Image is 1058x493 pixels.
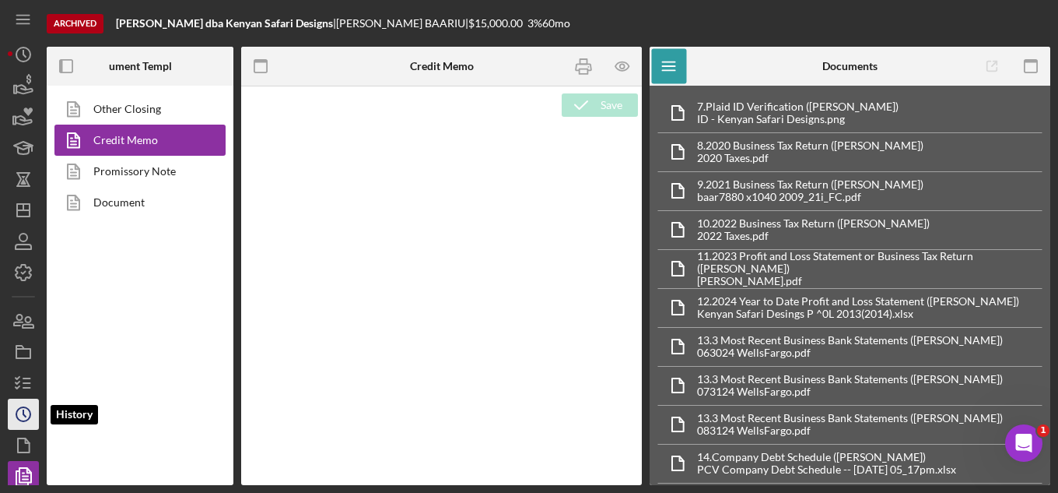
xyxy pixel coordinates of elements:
[116,17,336,30] div: |
[542,17,570,30] div: 60 mo
[601,93,622,117] div: Save
[54,156,218,187] a: Promissory Note
[697,113,899,125] div: ID - Kenyan Safari Designs.png
[410,60,474,72] b: Credit Memo
[527,17,542,30] div: 3 %
[47,14,103,33] div: Archived
[697,373,1003,386] div: 13. 3 Most Recent Business Bank Statements ([PERSON_NAME])
[697,347,1003,359] div: 063024 WellsFargo.pdf
[822,60,878,72] b: Documents
[697,386,1003,398] div: 073124 WellsFargo.pdf
[697,295,1019,308] div: 12. 2024 Year to Date Profit and Loss Statement ([PERSON_NAME])
[54,125,218,156] a: Credit Memo
[697,412,1003,424] div: 13. 3 Most Recent Business Bank Statements ([PERSON_NAME])
[1005,424,1042,462] iframe: Intercom live chat
[697,139,923,152] div: 8. 2020 Business Tax Return ([PERSON_NAME])
[697,463,956,476] div: PCV Company Debt Schedule -- [DATE] 05_17pm.xlsx
[697,334,1003,347] div: 13. 3 Most Recent Business Bank Statements ([PERSON_NAME])
[697,191,923,203] div: baar7880 x1040 2009_21i_FC.pdf
[697,152,923,164] div: 2020 Taxes.pdf
[697,100,899,113] div: 7. Plaid ID Verification ([PERSON_NAME])
[697,424,1003,437] div: 083124 WellsFargo.pdf
[1037,424,1049,437] span: 1
[697,250,1042,275] div: 11. 2023 Profit and Loss Statement or Business Tax Return ([PERSON_NAME])
[116,16,333,30] b: [PERSON_NAME] dba Kenyan Safari Designs
[562,93,638,117] button: Save
[697,308,1019,320] div: Kenyan Safari Desings P ^0L 2013(2014).xlsx
[697,451,956,463] div: 14. Company Debt Schedule ([PERSON_NAME])
[89,60,191,72] b: Document Templates
[697,178,923,191] div: 9. 2021 Business Tax Return ([PERSON_NAME])
[697,230,930,242] div: 2022 Taxes.pdf
[697,217,930,230] div: 10. 2022 Business Tax Return ([PERSON_NAME])
[468,17,527,30] div: $15,000.00
[54,93,218,125] a: Other Closing
[54,187,218,218] a: Document
[697,275,1042,287] div: [PERSON_NAME].pdf
[336,17,468,30] div: [PERSON_NAME] BAARIU |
